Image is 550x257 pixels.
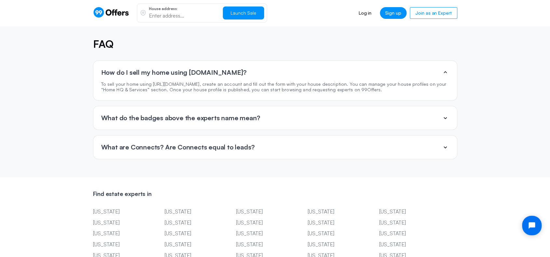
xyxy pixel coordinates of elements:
[93,229,145,238] a: [US_STATE]
[308,240,360,249] a: [US_STATE]
[93,208,145,216] a: [US_STATE]
[165,240,217,249] a: [US_STATE]
[379,229,431,238] a: [US_STATE]
[236,240,288,249] a: [US_STATE]
[236,229,288,238] a: [US_STATE]
[379,219,431,227] a: [US_STATE]
[379,208,431,216] a: [US_STATE]
[101,69,247,76] p: How do I sell my home using [DOMAIN_NAME]?
[308,229,360,238] a: [US_STATE]
[93,190,457,203] h3: Find estate experts in
[380,7,407,19] a: Sign up
[223,6,264,19] button: Launch Sale
[236,219,288,227] a: [US_STATE]
[93,38,457,50] h5: FAQ
[93,240,145,249] a: [US_STATE]
[165,229,217,238] a: [US_STATE]
[93,82,457,93] p: To sell your home using [URL][DOMAIN_NAME], create an account and fill out the form with your hou...
[379,240,431,249] a: [US_STATE]
[93,219,145,227] a: [US_STATE]
[165,208,217,216] a: [US_STATE]
[516,210,547,241] iframe: Tidio Chat
[165,219,217,227] a: [US_STATE]
[410,7,457,19] a: Join as an Expert
[101,114,261,122] p: What do the badges above the experts name mean?
[231,10,256,16] span: Launch Sale
[236,208,288,216] a: [US_STATE]
[354,7,377,19] a: Log in
[149,12,218,19] input: Enter address...
[308,219,360,227] a: [US_STATE]
[308,208,360,216] a: [US_STATE]
[149,7,218,11] p: House address:
[101,144,255,151] p: What are Connects? Are Connects equal to leads?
